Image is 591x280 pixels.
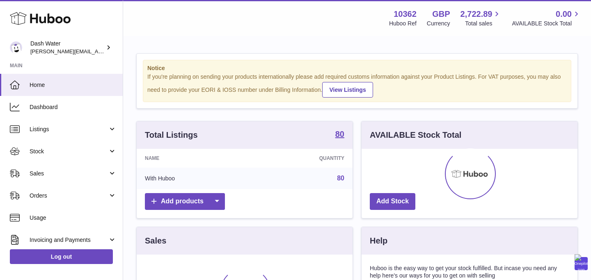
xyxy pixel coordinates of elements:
[389,20,417,27] div: Huboo Ref
[322,82,373,98] a: View Listings
[30,148,108,155] span: Stock
[145,193,225,210] a: Add products
[145,235,166,246] h3: Sales
[30,40,104,55] div: Dash Water
[250,149,353,168] th: Quantity
[145,130,198,141] h3: Total Listings
[512,9,581,27] a: 0.00 AVAILABLE Stock Total
[427,20,450,27] div: Currency
[335,130,344,138] strong: 80
[30,236,108,244] span: Invoicing and Payments
[147,64,567,72] strong: Notice
[30,48,165,55] span: [PERSON_NAME][EMAIL_ADDRESS][DOMAIN_NAME]
[30,192,108,200] span: Orders
[10,249,113,264] a: Log out
[556,9,572,20] span: 0.00
[335,130,344,140] a: 80
[370,235,387,246] h3: Help
[512,20,581,27] span: AVAILABLE Stock Total
[432,9,450,20] strong: GBP
[460,9,502,27] a: 2,722.89 Total sales
[30,103,117,111] span: Dashboard
[394,9,417,20] strong: 10362
[370,193,415,210] a: Add Stock
[465,20,502,27] span: Total sales
[147,73,567,98] div: If you're planning on sending your products internationally please add required customs informati...
[30,125,108,133] span: Listings
[370,130,461,141] h3: AVAILABLE Stock Total
[30,170,108,178] span: Sales
[370,264,569,280] p: Huboo is the easy way to get your stock fulfilled. But incase you need any help here's our ways f...
[337,175,344,182] a: 80
[137,149,250,168] th: Name
[10,41,22,54] img: james@dash-water.com
[30,214,117,222] span: Usage
[137,168,250,189] td: With Huboo
[460,9,492,20] span: 2,722.89
[30,81,117,89] span: Home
